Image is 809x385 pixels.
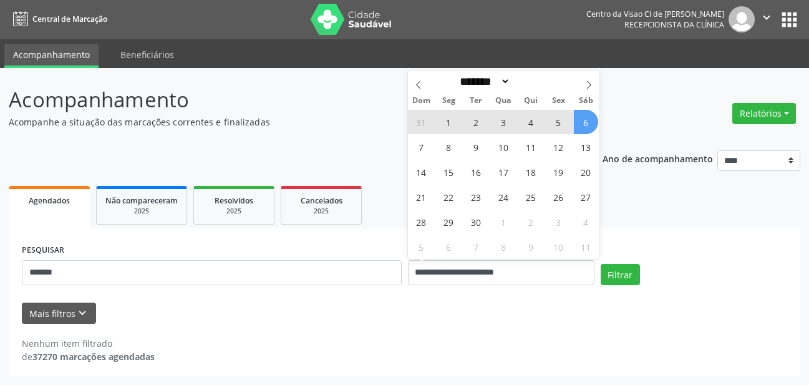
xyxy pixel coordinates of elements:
[462,97,490,105] span: Ter
[572,97,599,105] span: Sáb
[574,185,598,209] span: Setembro 27, 2025
[437,235,461,259] span: Outubro 6, 2025
[574,210,598,234] span: Outubro 4, 2025
[729,6,755,32] img: img
[22,241,64,260] label: PESQUISAR
[437,210,461,234] span: Setembro 29, 2025
[545,97,572,105] span: Sex
[464,185,488,209] span: Setembro 23, 2025
[492,160,516,184] span: Setembro 17, 2025
[464,110,488,134] span: Setembro 2, 2025
[437,160,461,184] span: Setembro 15, 2025
[437,135,461,159] span: Setembro 8, 2025
[519,135,543,159] span: Setembro 11, 2025
[290,207,352,216] div: 2025
[409,185,434,209] span: Setembro 21, 2025
[519,235,543,259] span: Outubro 9, 2025
[517,97,545,105] span: Qui
[546,160,571,184] span: Setembro 19, 2025
[112,44,183,66] a: Beneficiários
[105,207,178,216] div: 2025
[409,135,434,159] span: Setembro 7, 2025
[22,337,155,350] div: Nenhum item filtrado
[215,195,253,206] span: Resolvidos
[603,150,713,166] p: Ano de acompanhamento
[32,351,155,363] strong: 37270 marcações agendadas
[574,160,598,184] span: Setembro 20, 2025
[519,210,543,234] span: Outubro 2, 2025
[22,350,155,363] div: de
[492,185,516,209] span: Setembro 24, 2025
[456,75,511,88] select: Month
[435,97,462,105] span: Seg
[9,84,563,115] p: Acompanhamento
[601,264,640,285] button: Filtrar
[492,110,516,134] span: Setembro 3, 2025
[301,195,342,206] span: Cancelados
[409,160,434,184] span: Setembro 14, 2025
[464,135,488,159] span: Setembro 9, 2025
[203,207,265,216] div: 2025
[492,210,516,234] span: Outubro 1, 2025
[519,160,543,184] span: Setembro 18, 2025
[755,6,778,32] button: 
[574,135,598,159] span: Setembro 13, 2025
[437,110,461,134] span: Setembro 1, 2025
[574,235,598,259] span: Outubro 11, 2025
[490,97,517,105] span: Qua
[492,235,516,259] span: Outubro 8, 2025
[9,115,563,129] p: Acompanhe a situação das marcações correntes e finalizadas
[546,110,571,134] span: Setembro 5, 2025
[105,195,178,206] span: Não compareceram
[437,185,461,209] span: Setembro 22, 2025
[586,9,724,19] div: Centro da Visao Cl de [PERSON_NAME]
[510,75,551,88] input: Year
[409,210,434,234] span: Setembro 28, 2025
[464,160,488,184] span: Setembro 16, 2025
[624,19,724,30] span: Recepcionista da clínica
[9,9,107,29] a: Central de Marcação
[409,235,434,259] span: Outubro 5, 2025
[760,11,773,24] i: 
[4,44,99,68] a: Acompanhamento
[546,135,571,159] span: Setembro 12, 2025
[519,110,543,134] span: Setembro 4, 2025
[492,135,516,159] span: Setembro 10, 2025
[29,195,70,206] span: Agendados
[464,235,488,259] span: Outubro 7, 2025
[546,185,571,209] span: Setembro 26, 2025
[32,14,107,24] span: Central de Marcação
[732,103,796,124] button: Relatórios
[546,210,571,234] span: Outubro 3, 2025
[22,303,96,324] button: Mais filtroskeyboard_arrow_down
[546,235,571,259] span: Outubro 10, 2025
[574,110,598,134] span: Setembro 6, 2025
[409,110,434,134] span: Agosto 31, 2025
[778,9,800,31] button: apps
[519,185,543,209] span: Setembro 25, 2025
[408,97,435,105] span: Dom
[464,210,488,234] span: Setembro 30, 2025
[75,306,89,320] i: keyboard_arrow_down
